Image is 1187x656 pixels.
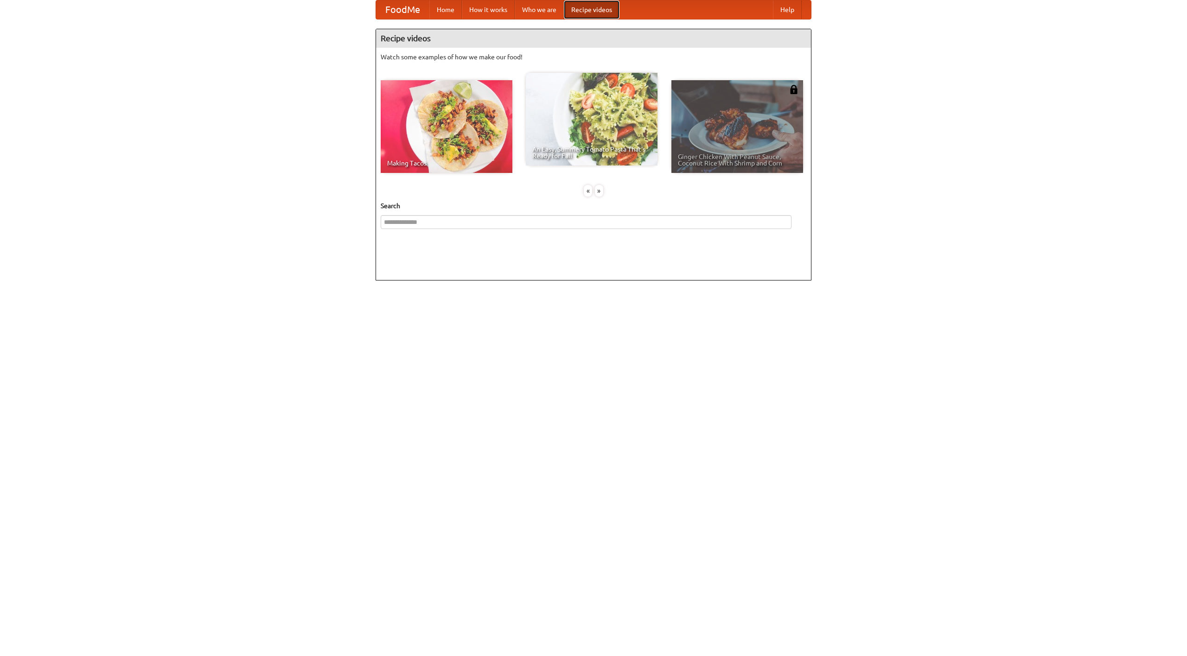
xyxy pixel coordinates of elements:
h4: Recipe videos [376,29,811,48]
img: 483408.png [789,85,798,94]
span: Making Tacos [387,160,506,166]
a: Recipe videos [564,0,619,19]
a: Making Tacos [381,80,512,173]
span: An Easy, Summery Tomato Pasta That's Ready for Fall [532,146,651,159]
a: FoodMe [376,0,429,19]
a: An Easy, Summery Tomato Pasta That's Ready for Fall [526,73,657,166]
a: Who we are [515,0,564,19]
div: » [595,185,603,197]
a: How it works [462,0,515,19]
a: Help [773,0,802,19]
a: Home [429,0,462,19]
h5: Search [381,201,806,210]
div: « [584,185,592,197]
p: Watch some examples of how we make our food! [381,52,806,62]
